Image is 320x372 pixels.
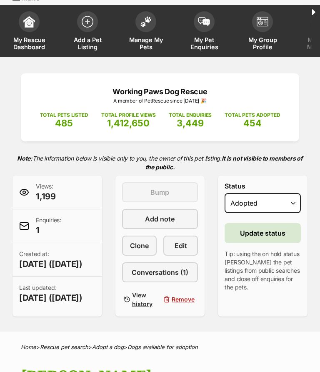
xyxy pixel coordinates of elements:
span: Conversations (1) [132,267,188,277]
p: A member of PetRescue since [DATE] 🎉 [33,97,287,105]
p: TOTAL PETS LISTED [40,111,88,119]
label: Status [225,182,301,190]
span: 3,449 [177,118,204,128]
img: group-profile-icon-3fa3cf56718a62981997c0bc7e787c4b2cf8bcc04b72c1350f741eb67cf2f40e.svg [257,17,268,27]
p: TOTAL PETS ADOPTED [225,111,280,119]
p: Tip: using the on hold status [PERSON_NAME] the pet listings from public searches and close off e... [225,250,301,292]
img: manage-my-pets-icon-02211641906a0b7f246fdf0571729dbe1e7629f14944591b6c1af311fb30b64b.svg [140,16,152,27]
a: Home [21,344,36,350]
img: add-pet-listing-icon-0afa8454b4691262ce3f59096e99ab1cd57d4a30225e0717b998d2c9b9846f56.svg [82,16,93,28]
a: My Group Profile [233,7,292,57]
span: My Pet Enquiries [185,36,223,50]
a: Adopt a dog [92,344,124,350]
span: Bump [150,187,169,197]
a: Conversations (1) [122,262,198,282]
span: My Group Profile [244,36,281,50]
span: Add a Pet Listing [69,36,106,50]
strong: It is not visible to members of the public. [145,155,303,171]
span: View history [132,291,153,308]
button: Remove [163,289,198,310]
a: Dogs available for adoption [127,344,198,350]
span: 454 [243,118,262,128]
span: Add note [145,214,175,224]
a: Rescue pet search [40,344,88,350]
a: Clone [122,236,157,256]
a: My Pet Enquiries [175,7,233,57]
p: The information below is visible only to you, the owner of this pet listing. [12,150,307,176]
img: pet-enquiries-icon-7e3ad2cf08bfb03b45e93fb7055b45f3efa6380592205ae92323e6603595dc1f.svg [198,17,210,26]
span: Edit [175,241,187,251]
p: Views: [36,182,56,202]
span: Manage My Pets [127,36,165,50]
a: Manage My Pets [117,7,175,57]
p: Created at: [19,250,82,270]
a: Edit [163,236,198,256]
p: Working Paws Dog Rescue [33,86,287,97]
span: 1 [36,224,61,236]
p: Last updated: [19,284,82,304]
a: View history [122,289,157,310]
p: TOTAL PROFILE VIEWS [101,111,156,119]
img: dashboard-icon-eb2f2d2d3e046f16d808141f083e7271f6b2e854fb5c12c21221c1fb7104beca.svg [23,16,35,28]
button: Update status [225,223,301,243]
span: 485 [55,118,73,128]
p: Enquiries: [36,216,61,236]
span: My Rescue Dashboard [10,36,48,50]
p: TOTAL ENQUIRIES [169,111,212,119]
strong: Note: [17,155,32,162]
a: Add a Pet Listing [58,7,117,57]
span: 1,199 [36,191,56,202]
span: Update status [240,228,285,238]
span: Remove [172,295,195,304]
span: 1,412,650 [107,118,150,128]
button: Bump [122,182,198,202]
span: Clone [130,241,149,251]
span: [DATE] ([DATE]) [19,258,82,270]
span: [DATE] ([DATE]) [19,292,82,304]
a: Add note [122,209,198,229]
